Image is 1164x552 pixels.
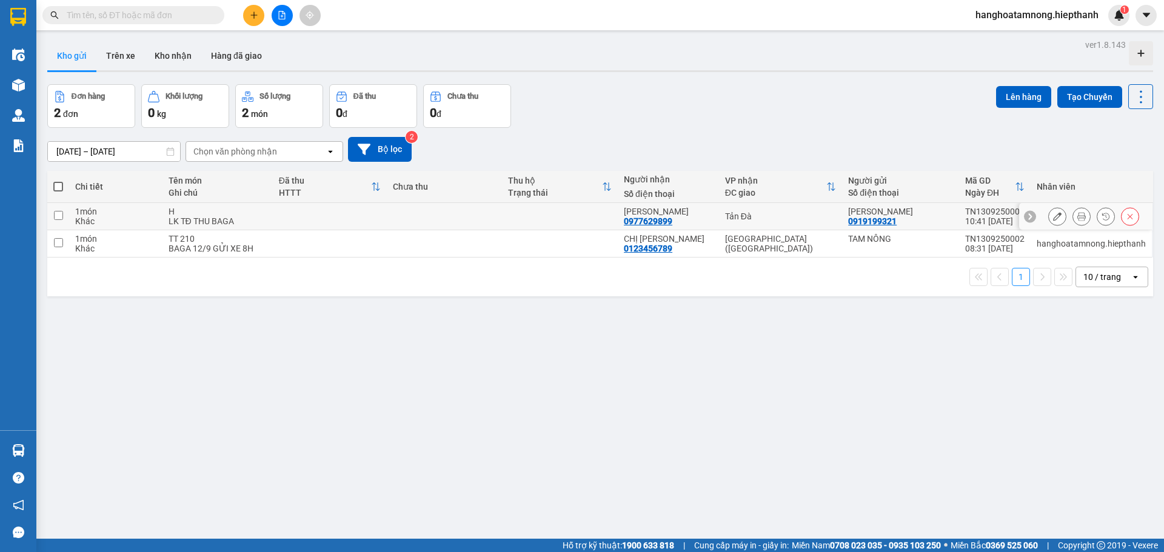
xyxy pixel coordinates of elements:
button: caret-down [1136,5,1157,26]
div: 08:31 [DATE] [965,244,1025,253]
strong: 1900 633 818 [622,540,674,550]
svg: open [326,147,335,156]
img: warehouse-icon [12,109,25,122]
div: Nhân viên [1037,182,1146,191]
span: ⚪️ [944,543,948,548]
span: 0 [430,105,436,120]
button: Bộ lọc [348,137,412,162]
button: Khối lượng0kg [141,84,229,128]
div: Ngày ĐH [965,188,1015,198]
svg: open [1131,272,1140,282]
div: 0919199321 [848,216,897,226]
input: Select a date range. [48,142,180,161]
th: Toggle SortBy [959,171,1031,203]
img: logo-vxr [10,8,26,26]
span: aim [306,11,314,19]
div: Người nhận [624,175,713,184]
div: [GEOGRAPHIC_DATA] ([GEOGRAPHIC_DATA]) [725,234,837,253]
span: question-circle [13,472,24,484]
div: HTTT [279,188,371,198]
span: caret-down [1141,10,1152,21]
span: 2 [242,105,249,120]
button: Kho gửi [47,41,96,70]
div: Người gửi [848,176,953,185]
sup: 2 [406,131,418,143]
div: TT 210 [169,234,267,244]
div: Đơn hàng [72,92,105,101]
span: search [50,11,59,19]
div: Tên món [169,176,267,185]
strong: 0369 525 060 [986,540,1038,550]
div: Tản Đà [725,211,837,221]
button: 1 [1012,268,1030,286]
th: Toggle SortBy [273,171,387,203]
span: copyright [1097,541,1105,550]
th: Toggle SortBy [502,171,618,203]
div: ver 1.8.143 [1085,38,1126,52]
div: Chọn văn phòng nhận [193,145,277,158]
div: Đã thu [353,92,376,101]
input: Tìm tên, số ĐT hoặc mã đơn [67,8,210,22]
div: Khác [75,216,156,226]
div: Mã GD [965,176,1015,185]
button: file-add [272,5,293,26]
div: 0123456789 [624,244,672,253]
div: ĐC giao [725,188,827,198]
div: LK TĐ THU BAGA [169,216,267,226]
span: 0 [148,105,155,120]
div: TN1309250004 [965,207,1025,216]
span: plus [250,11,258,19]
button: plus [243,5,264,26]
div: 10 / trang [1083,271,1121,283]
div: Chi tiết [75,182,156,191]
div: Khối lượng [166,92,202,101]
div: Số điện thoại [624,189,713,199]
div: Chưa thu [393,182,497,191]
th: Toggle SortBy [719,171,843,203]
span: 2 [54,105,61,120]
div: TAM NÔNG [848,234,953,244]
button: Số lượng2món [235,84,323,128]
div: TN1309250002 [965,234,1025,244]
span: đơn [63,109,78,119]
sup: 1 [1120,5,1129,14]
span: hanghoatamnong.hiepthanh [966,7,1108,22]
div: hanghoatamnong.hiepthanh [1037,239,1146,248]
span: file-add [278,11,286,19]
span: món [251,109,268,119]
div: MINH VƯỢNG [624,207,713,216]
button: aim [299,5,321,26]
div: VP nhận [725,176,827,185]
button: Tạo Chuyến [1057,86,1122,108]
img: icon-new-feature [1114,10,1125,21]
div: Thu hộ [508,176,602,185]
img: solution-icon [12,139,25,152]
img: warehouse-icon [12,444,25,457]
span: Cung cấp máy in - giấy in: [694,539,789,552]
div: 1 món [75,207,156,216]
div: Khác [75,244,156,253]
span: đ [436,109,441,119]
div: 0977629899 [624,216,672,226]
div: Đã thu [279,176,371,185]
img: warehouse-icon [12,48,25,61]
span: Miền Bắc [951,539,1038,552]
span: kg [157,109,166,119]
button: Hàng đã giao [201,41,272,70]
span: notification [13,499,24,511]
div: CHỊ PHƯƠNG [624,234,713,244]
div: HOÀNG ANH [848,207,953,216]
span: Hỗ trợ kỹ thuật: [563,539,674,552]
div: Sửa đơn hàng [1048,207,1066,225]
button: Chưa thu0đ [423,84,511,128]
span: 0 [336,105,343,120]
span: | [683,539,685,552]
button: Lên hàng [996,86,1051,108]
img: warehouse-icon [12,79,25,91]
button: Kho nhận [145,41,201,70]
span: Miền Nam [792,539,941,552]
div: Số điện thoại [848,188,953,198]
button: Đã thu0đ [329,84,417,128]
div: Ghi chú [169,188,267,198]
button: Trên xe [96,41,145,70]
